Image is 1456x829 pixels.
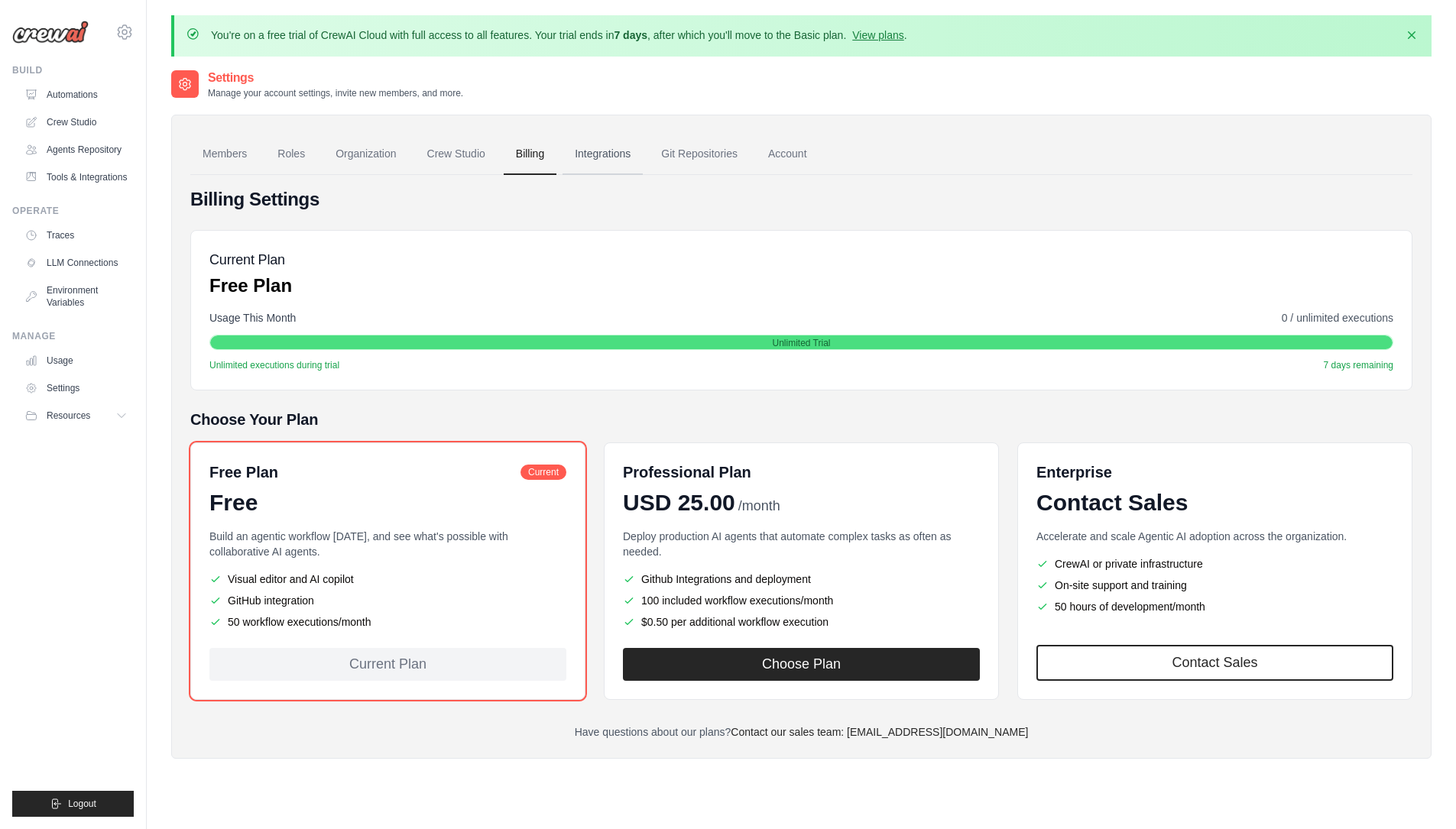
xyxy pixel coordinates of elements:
p: You're on a free trial of CrewAI Cloud with full access to all features. Your trial ends in , aft... [211,28,907,43]
a: Integrations [563,134,643,175]
a: Settings [18,376,134,400]
p: Have questions about our plans? [190,724,1412,740]
li: CrewAI or private infrastructure [1036,556,1393,572]
p: Build an agentic workflow [DATE], and see what's possible with collaborative AI agents. [209,529,566,559]
a: Account [756,134,819,175]
li: 50 hours of development/month [1036,599,1393,614]
a: View plans [852,29,903,41]
span: Current [520,465,566,480]
div: Manage [12,330,134,342]
span: USD 25.00 [623,489,735,517]
h5: Choose Your Plan [190,409,1412,430]
h2: Settings [208,69,463,87]
h6: Professional Plan [623,461,751,483]
a: Git Repositories [649,134,750,175]
a: Crew Studio [18,110,134,134]
span: Unlimited Trial [772,337,830,349]
p: Accelerate and scale Agentic AI adoption across the organization. [1036,529,1393,544]
li: On-site support and training [1036,578,1393,593]
strong: 7 days [614,29,647,41]
li: GitHub integration [209,593,566,608]
li: Github Integrations and deployment [623,572,980,587]
a: Contact our sales team: [EMAIL_ADDRESS][DOMAIN_NAME] [731,726,1028,738]
span: /month [738,496,780,517]
div: Contact Sales [1036,489,1393,517]
a: Contact Sales [1036,645,1393,681]
li: Visual editor and AI copilot [209,572,566,587]
span: Resources [47,410,90,422]
img: Logo [12,21,89,44]
a: Agents Repository [18,138,134,162]
h6: Enterprise [1036,461,1393,483]
a: LLM Connections [18,251,134,275]
li: 100 included workflow executions/month [623,593,980,608]
span: 0 / unlimited executions [1282,310,1393,325]
a: Organization [323,134,408,175]
a: Environment Variables [18,278,134,315]
a: Usage [18,348,134,373]
div: Current Plan [209,648,566,681]
div: Free [209,489,566,517]
span: 7 days remaining [1324,359,1393,371]
h4: Billing Settings [190,187,1412,212]
a: Members [190,134,259,175]
button: Choose Plan [623,648,980,681]
a: Billing [504,134,556,175]
span: Logout [68,798,96,810]
h5: Current Plan [209,249,292,270]
p: Manage your account settings, invite new members, and more. [208,87,463,99]
div: Build [12,64,134,76]
li: $0.50 per additional workflow execution [623,614,980,630]
p: Free Plan [209,274,292,298]
a: Automations [18,83,134,107]
span: Unlimited executions during trial [209,359,339,371]
a: Traces [18,223,134,248]
p: Deploy production AI agents that automate complex tasks as often as needed. [623,529,980,559]
div: Operate [12,205,134,217]
a: Crew Studio [415,134,498,175]
button: Resources [18,403,134,428]
a: Tools & Integrations [18,165,134,189]
span: Usage This Month [209,310,296,325]
button: Logout [12,791,134,817]
li: 50 workflow executions/month [209,614,566,630]
h6: Free Plan [209,461,278,483]
a: Roles [265,134,317,175]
